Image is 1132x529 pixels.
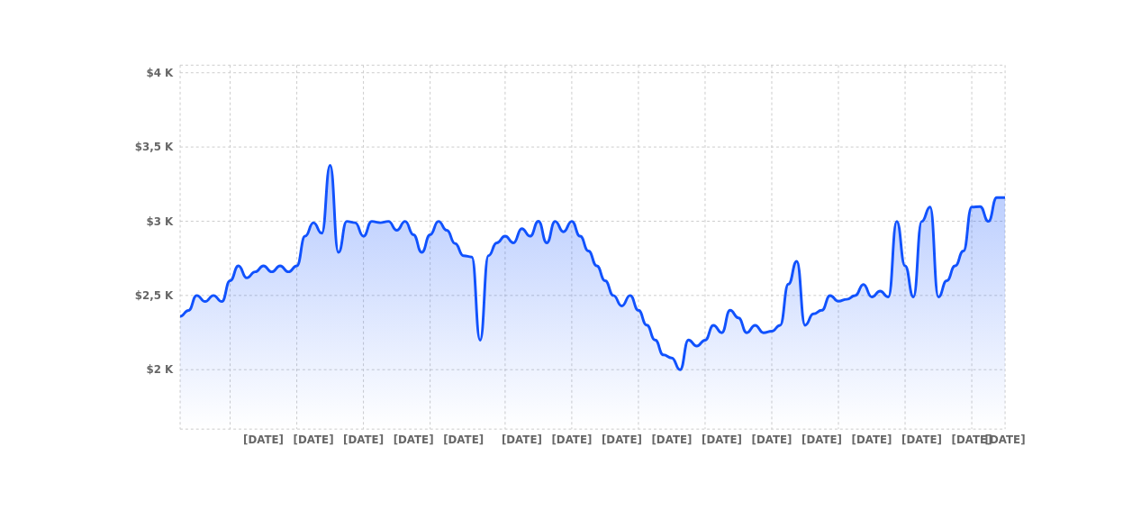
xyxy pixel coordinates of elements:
[801,433,842,446] tspan: [DATE]
[852,433,892,446] tspan: [DATE]
[294,433,334,446] tspan: [DATE]
[394,433,434,446] tspan: [DATE]
[243,433,284,446] tspan: [DATE]
[343,433,384,446] tspan: [DATE]
[135,141,174,153] tspan: $3,5 K
[702,433,742,446] tspan: [DATE]
[752,433,792,446] tspan: [DATE]
[651,433,692,446] tspan: [DATE]
[135,289,174,302] tspan: $2,5 K
[985,433,1026,446] tspan: [DATE]
[146,363,174,376] tspan: $2 K
[602,433,642,446] tspan: [DATE]
[551,433,592,446] tspan: [DATE]
[502,433,542,446] tspan: [DATE]
[443,433,484,446] tspan: [DATE]
[146,67,174,79] tspan: $4 K
[952,433,992,446] tspan: [DATE]
[146,215,174,228] tspan: $3 K
[901,433,942,446] tspan: [DATE]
